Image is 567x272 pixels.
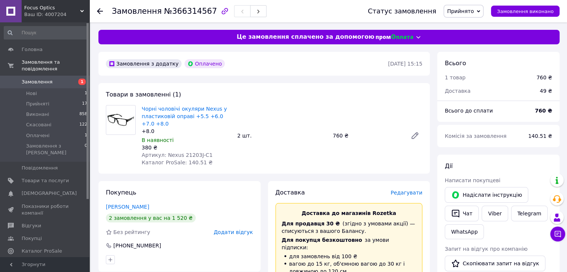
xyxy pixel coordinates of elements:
[330,130,404,141] div: 760 ₴
[79,111,87,118] span: 858
[282,236,416,251] div: за умови підписки:
[22,177,69,184] span: Товари та послуги
[445,88,470,94] span: Доставка
[106,91,181,98] span: Товари в замовленні (1)
[106,59,182,68] div: Замовлення з додатку
[535,83,557,99] div: 49 ₴
[142,144,231,151] div: 380 ₴
[214,229,253,235] span: Додати відгук
[237,33,374,41] span: Це замовлення сплачено за допомогою
[85,143,87,156] span: 0
[142,106,227,127] a: Чорні чоловічі окуляри Nexus у пластиковій оправі +5.5 +6.0 +7.0 +8.0
[26,111,49,118] span: Виконані
[142,159,212,165] span: Каталог ProSale: 140.51 ₴
[447,8,474,14] span: Прийнято
[282,221,340,227] span: Для продавця 30 ₴
[388,61,422,67] time: [DATE] 15:15
[4,26,88,39] input: Пошук
[445,75,466,80] span: 1 товар
[106,204,149,210] a: [PERSON_NAME]
[22,222,41,229] span: Відгуки
[368,7,437,15] div: Статус замовлення
[445,133,507,139] span: Комісія за замовлення
[282,220,416,235] div: (згідно з умовами акції) — списуються з вашого Балансу.
[445,256,545,271] button: Скопіювати запит на відгук
[22,190,77,197] span: [DEMOGRAPHIC_DATA]
[142,137,174,143] span: В наявності
[106,111,135,129] img: Чорні чоловічі окуляри Nexus у пластиковій оправі +5.5 +6.0 +7.0 +8.0
[535,108,552,114] b: 760 ₴
[445,224,484,239] a: WhatsApp
[85,132,87,139] span: 1
[234,130,330,141] div: 2 шт.
[445,206,479,221] button: Чат
[391,190,422,196] span: Редагувати
[22,79,53,85] span: Замовлення
[78,79,86,85] span: 1
[142,127,231,135] div: +8.0
[550,227,565,241] button: Чат з покупцем
[445,246,527,252] span: Запит на відгук про компанію
[106,189,136,196] span: Покупець
[113,229,150,235] span: Без рейтингу
[275,189,305,196] span: Доставка
[407,128,422,143] a: Редагувати
[282,237,362,243] span: Для покупця безкоштовно
[22,203,69,216] span: Показники роботи компанії
[445,60,466,67] span: Всього
[113,242,162,249] div: [PHONE_NUMBER]
[497,9,554,14] span: Замовлення виконано
[445,108,493,114] span: Всього до сплати
[282,253,416,260] li: для замовлень від 100 ₴
[445,162,453,170] span: Дії
[24,11,89,18] div: Ваш ID: 4007204
[302,210,396,216] span: Доставка до магазинів Rozetka
[482,206,508,221] a: Viber
[528,133,552,139] span: 140.51 ₴
[97,7,103,15] div: Повернутися назад
[112,7,162,16] span: Замовлення
[22,235,42,242] span: Покупці
[22,59,89,72] span: Замовлення та повідомлення
[26,101,49,107] span: Прийняті
[445,177,500,183] span: Написати покупцеві
[26,121,51,128] span: Скасовані
[185,59,225,68] div: Оплачено
[22,165,58,171] span: Повідомлення
[85,90,87,97] span: 1
[24,4,80,11] span: Focus Optics
[491,6,560,17] button: Замовлення виконано
[22,46,42,53] span: Головна
[82,101,87,107] span: 17
[106,214,196,222] div: 2 замовлення у вас на 1 520 ₴
[445,187,528,203] button: Надіслати інструкцію
[536,74,552,81] div: 760 ₴
[142,152,212,158] span: Артикул: Nexus 21203J-C1
[79,121,87,128] span: 122
[26,132,50,139] span: Оплачені
[164,7,217,16] span: №366314567
[26,143,85,156] span: Замовлення з [PERSON_NAME]
[26,90,37,97] span: Нові
[22,248,62,254] span: Каталог ProSale
[511,206,548,221] a: Telegram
